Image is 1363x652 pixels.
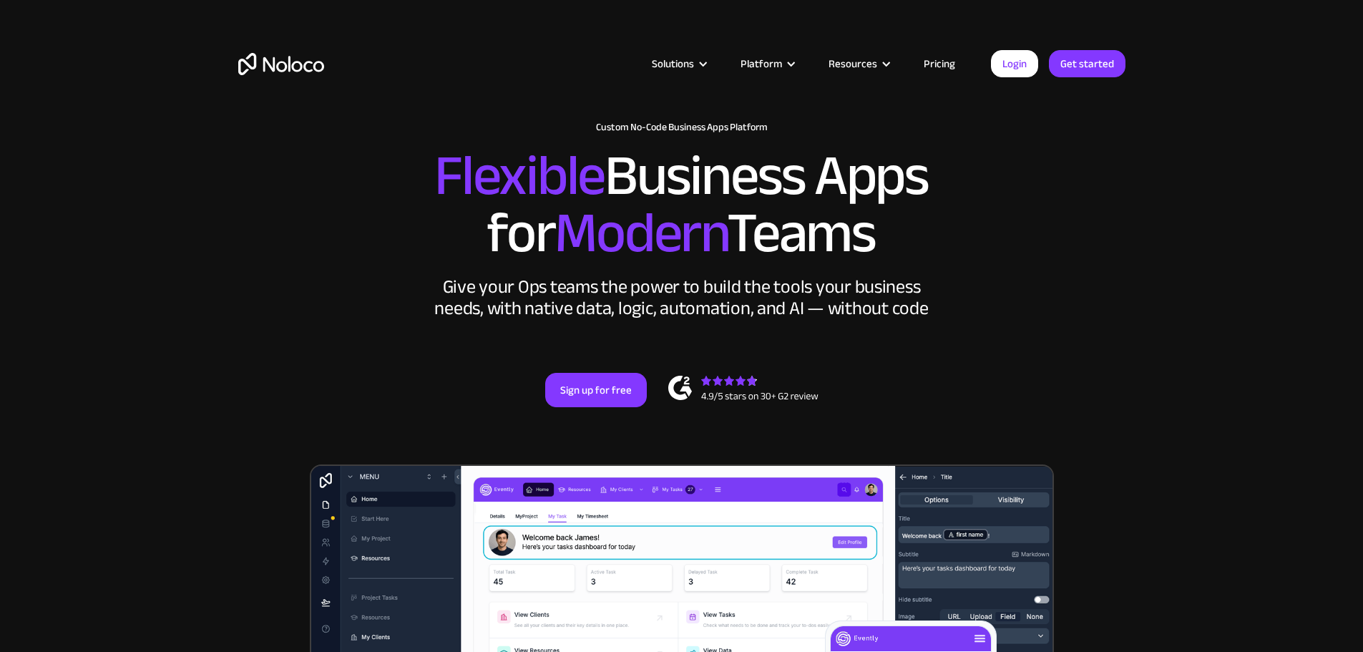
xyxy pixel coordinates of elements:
div: Resources [811,54,906,73]
div: Solutions [634,54,723,73]
a: Login [991,50,1038,77]
a: home [238,53,324,75]
div: Give your Ops teams the power to build the tools your business needs, with native data, logic, au... [431,276,932,319]
div: Platform [741,54,782,73]
div: Solutions [652,54,694,73]
div: Resources [829,54,877,73]
span: Flexible [434,122,605,229]
a: Pricing [906,54,973,73]
a: Sign up for free [545,373,647,407]
h2: Business Apps for Teams [238,147,1125,262]
span: Modern [555,180,727,286]
div: Platform [723,54,811,73]
a: Get started [1049,50,1125,77]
